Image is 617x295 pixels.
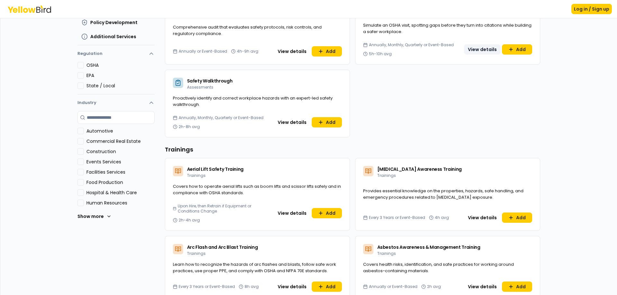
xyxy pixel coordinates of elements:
button: Regulation [77,48,155,62]
button: Show more [77,210,112,223]
button: Add [312,208,342,218]
button: View details [274,46,310,56]
label: EPA [86,72,155,79]
button: Add [502,213,532,223]
span: Every 3 Years or Event-Based [369,215,425,220]
span: Covers health risks, identification, and safe practices for working around asbestos-containing ma... [363,261,514,274]
button: View details [274,282,310,292]
button: Add [312,117,342,127]
span: Safety Walkthrough [187,78,233,84]
label: Events Services [86,159,155,165]
span: [MEDICAL_DATA] Awareness Training [377,166,462,172]
label: Hospital & Health Care [86,189,155,196]
span: Trainings [187,173,206,178]
span: Comprehensive audit that evaluates safety protocols, risk controls, and regulatory compliance. [173,24,322,37]
button: Additional Services [77,31,155,42]
span: Annually or Event-Based [179,49,227,54]
button: Add [312,282,342,292]
span: Learn how to recognize the hazards of arc flashes and blasts, follow safe work practices, use pro... [173,261,336,274]
button: Policy Development [77,17,155,28]
label: Automotive [86,128,155,134]
label: Facilities Services [86,169,155,175]
span: 5h-10h avg [369,51,392,56]
span: Annually or Event-Based [369,284,417,289]
span: Trainings [377,173,396,178]
button: View details [274,117,310,127]
span: 2h-4h avg [179,218,200,223]
span: Arc Flash and Arc Blast Training [187,244,258,250]
span: Assessments [187,84,213,90]
span: Provides essential knowledge on the properties, hazards, safe handling, and emergency procedures ... [363,188,523,200]
button: View details [274,208,310,218]
span: Trainings [377,251,396,256]
span: Policy Development [90,19,138,26]
span: Aerial Lift Safety Training [187,166,244,172]
label: Commercial Real Estate [86,138,155,144]
label: OSHA [86,62,155,68]
div: Industry [77,111,155,228]
label: Food Production [86,179,155,186]
h3: Trainings [165,145,540,154]
button: View details [464,44,501,55]
span: Proactively identify and correct workplace hazards with an expert-led safety walkthrough. [173,95,333,108]
span: Covers how to operate aerial lifts such as boom lifts and scissor lifts safely and in compliance ... [173,183,341,196]
label: State / Local [86,82,155,89]
span: 2h avg [427,284,441,289]
span: 2h-8h avg [179,124,200,129]
span: Additional Services [90,33,136,40]
button: Industry [77,94,155,111]
label: Human Resources [86,200,155,206]
span: 8h avg [245,284,259,289]
div: Regulation [77,62,155,94]
span: Simulate an OSHA visit, spotting gaps before they turn into citations while building a safer work... [363,22,532,35]
span: 4h avg [435,215,449,220]
button: View details [464,213,501,223]
span: Trainings [187,251,206,256]
span: Every 3 Years or Event-Based [179,284,235,289]
span: Annually, Monthly, Quarterly or Event-Based [179,115,264,120]
span: Upon Hire, then Retrain if Equipment or Conditions Change [178,204,271,214]
button: Log in / Sign up [571,4,612,14]
button: Add [502,282,532,292]
button: View details [464,282,501,292]
span: Asbestos Awareness & Management Training [377,244,480,250]
span: Annually, Monthly, Quarterly or Event-Based [369,42,454,48]
span: 4h-9h avg [237,49,258,54]
button: Add [502,44,532,55]
button: Add [312,46,342,56]
label: Construction [86,148,155,155]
